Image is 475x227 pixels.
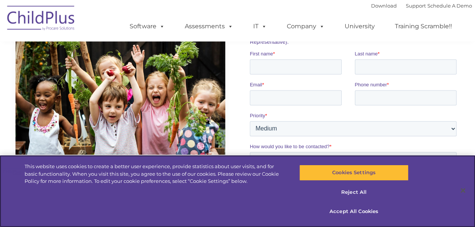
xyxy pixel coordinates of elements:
button: Reject All [299,184,408,200]
span: Phone number [105,81,137,86]
a: Software [122,19,172,34]
a: Training Scramble!! [387,19,460,34]
button: Close [455,182,471,199]
img: ChildPlus by Procare Solutions [3,0,79,38]
div: This website uses cookies to create a better user experience, provide statistics about user visit... [25,163,285,185]
button: Cookies Settings [299,165,408,181]
button: Accept All Cookies [299,204,408,219]
a: IT [246,19,274,34]
span: Last name [105,50,128,55]
a: Schedule A Demo [427,3,472,9]
font: | [371,3,472,9]
a: Company [279,19,332,34]
a: Download [371,3,397,9]
a: University [337,19,382,34]
a: Assessments [177,19,241,34]
a: Support [406,3,426,9]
